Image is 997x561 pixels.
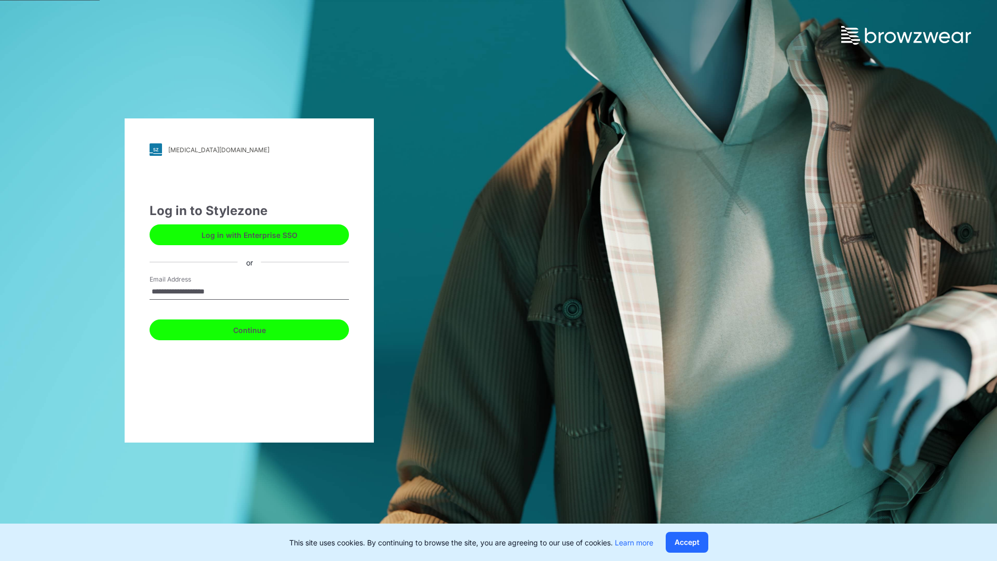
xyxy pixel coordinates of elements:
button: Accept [666,532,708,553]
img: svg+xml;base64,PHN2ZyB3aWR0aD0iMjgiIGhlaWdodD0iMjgiIHZpZXdCb3g9IjAgMCAyOCAyOCIgZmlsbD0ibm9uZSIgeG... [150,143,162,156]
div: or [238,257,261,268]
button: Log in with Enterprise SSO [150,224,349,245]
a: [MEDICAL_DATA][DOMAIN_NAME] [150,143,349,156]
button: Continue [150,319,349,340]
p: This site uses cookies. By continuing to browse the site, you are agreeing to our use of cookies. [289,537,653,548]
div: Log in to Stylezone [150,202,349,220]
label: Email Address [150,275,222,284]
div: [MEDICAL_DATA][DOMAIN_NAME] [168,146,270,154]
a: Learn more [615,538,653,547]
img: browzwear-logo.73288ffb.svg [841,26,971,45]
